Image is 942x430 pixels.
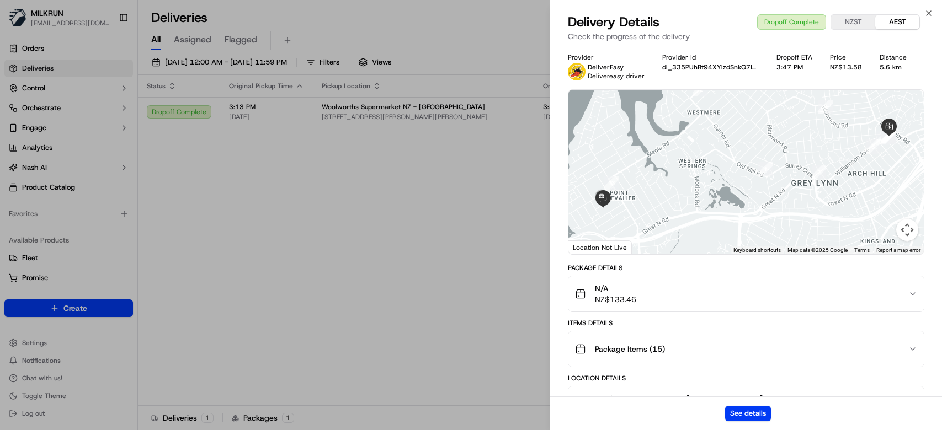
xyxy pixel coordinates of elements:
div: Location Not Live [568,240,632,254]
button: AEST [875,15,919,29]
div: Provider [568,53,645,62]
div: Price [830,53,862,62]
p: DeliverEasy [588,63,645,72]
div: 9 [818,100,833,114]
img: delivereasy_logo.png [568,63,586,80]
div: 3:47 PM [776,63,812,72]
div: 5 [882,129,896,143]
div: 3 [876,131,890,145]
span: Map data ©2025 Google [787,247,848,253]
button: Keyboard shortcuts [733,246,781,254]
div: 2 [812,165,826,179]
div: Provider Id [662,53,759,62]
a: Report a map error [876,247,920,253]
div: Package Details [568,264,924,272]
div: 1 [758,162,773,176]
div: Items Details [568,319,924,327]
span: N/A [595,283,636,294]
span: Woolworths Supermarket [GEOGRAPHIC_DATA] - [GEOGRAPHIC_DATA] Store Manager [595,393,833,415]
a: Terms (opens in new tab) [854,247,870,253]
button: NZST [831,15,875,29]
div: 13 [604,176,619,190]
div: NZ$13.58 [830,63,862,72]
div: Location Details [568,374,924,383]
span: NZ$133.46 [595,294,636,305]
div: Distance [880,53,907,62]
button: See details [725,406,771,421]
span: Delivereasy driver [588,72,645,80]
a: Open this area in Google Maps (opens a new window) [571,240,608,254]
div: 5.6 km [880,63,907,72]
img: Google [571,240,608,254]
button: dl_335PUhBt94XYlzdSnkQ7I6ILd9j [662,63,759,72]
div: 7 [881,130,896,144]
div: 8 [866,139,880,154]
span: Delivery Details [568,13,659,31]
button: N/ANZ$133.46 [568,276,924,311]
button: Package Items (15) [568,331,924,367]
span: Package Items ( 15 ) [595,343,665,354]
p: Check the progress of the delivery [568,31,924,42]
div: Dropoff ETA [776,53,812,62]
button: Map camera controls [896,219,918,241]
